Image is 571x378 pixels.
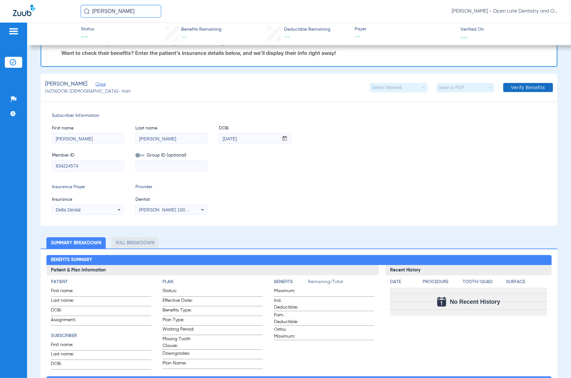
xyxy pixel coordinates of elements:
span: Downgrades: [162,350,194,359]
span: -- [181,34,187,40]
span: Status [81,26,94,33]
img: hamburger-icon [8,27,19,35]
span: Dentist [135,196,208,203]
app-breakdown-title: Surface [506,279,547,288]
img: Search Icon [84,8,90,14]
span: DOB: [51,307,83,316]
span: Waiting Period: [162,326,194,335]
span: Subscriber Information [52,112,546,119]
span: Close [95,82,101,88]
p: Want to check their benefits? Enter the patient’s insurance details below, and we’ll display thei... [61,50,550,56]
span: Verified On [460,26,560,33]
span: Payer [355,26,455,33]
span: DOB [219,125,291,132]
span: [PERSON_NAME] - Open Late Dentistry and Orthodontics [452,8,558,15]
span: Plan Type: [162,317,194,325]
span: -- [284,34,290,40]
span: First name: [51,342,83,350]
h4: Patient [51,279,151,285]
h4: Benefits [274,279,308,285]
app-breakdown-title: Tooth/Quad [463,279,504,288]
span: Missing Tooth Clause: [162,336,194,349]
span: Delta Dental [56,207,81,212]
iframe: Chat Widget [539,347,571,378]
span: Benefits Type: [162,307,194,316]
app-breakdown-title: Date [390,279,417,288]
span: Assignment: [51,317,83,325]
h4: Subscriber [51,332,151,339]
span: Ortho Maximum: [274,326,306,340]
span: Verify Benefits [511,85,545,90]
h3: Patient & Plan Information [46,265,379,275]
span: Last name: [51,351,83,360]
span: DOB: [51,361,83,369]
h3: Recent History [386,265,552,275]
app-breakdown-title: Procedure [423,279,461,288]
span: Remaining/Total [308,279,374,288]
span: -- [460,34,468,40]
button: Open calendar [279,134,291,144]
span: Member ID [52,152,124,159]
span: (4076) DOB: [DEMOGRAPHIC_DATA] - HoH [45,88,131,95]
h4: Date [390,279,417,285]
span: -- [355,33,455,41]
span: -- [81,33,94,42]
span: Benefits Remaining [181,26,222,33]
button: Verify Benefits [503,83,553,92]
span: Last name [135,125,208,132]
span: Fam. Deductible: [274,312,306,325]
h4: Plan [162,279,263,285]
img: Zuub Logo [13,5,35,16]
img: Calendar [437,297,446,307]
span: Plan Name: [162,360,194,369]
app-breakdown-title: Benefits [274,279,308,288]
span: First name [52,125,124,132]
h4: Surface [506,279,547,285]
span: Ind. Deductible: [274,297,306,311]
span: [PERSON_NAME] 1003136797 [139,207,203,212]
span: Group ID (optional) [135,152,208,159]
li: Summary Breakdown [46,237,106,249]
span: Insurance Payer [52,184,124,190]
span: Deductible Remaining [284,26,330,33]
span: First name: [51,288,83,296]
li: Full Breakdown [111,237,159,249]
span: Last name: [51,297,83,306]
input: Search for patients [81,5,161,18]
span: [PERSON_NAME] [45,80,87,88]
h4: Tooth/Quad [463,279,504,285]
h4: Procedure [423,279,461,285]
h2: Benefits Summary [46,255,552,265]
span: Status: [162,288,194,296]
span: Insurance [52,196,124,203]
span: Effective Date: [162,297,194,306]
span: No Recent History [450,299,500,305]
span: Maximum: [274,288,306,296]
span: Provider [135,184,208,190]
